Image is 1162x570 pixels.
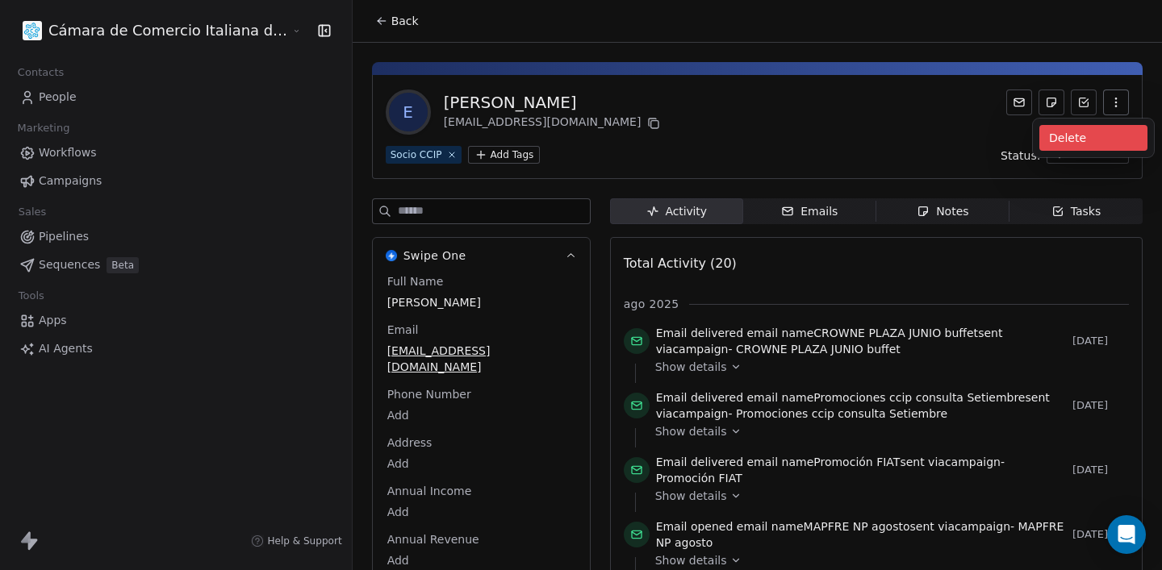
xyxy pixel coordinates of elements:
span: Email delivered [656,391,743,404]
a: Campaigns [13,168,339,194]
span: Campaigns [39,173,102,189]
a: SequencesBeta [13,252,339,278]
div: Delete [1039,125,1147,151]
span: Promociones ccip consulta Setiembre [736,407,947,420]
span: Full Name [384,273,447,289]
span: [DATE] [1072,528,1129,541]
span: Email opened [656,520,734,533]
img: Swipe One [386,250,397,261]
span: Address [384,435,436,451]
span: MAPFRE NP agosto [804,520,910,533]
a: Show details [655,359,1118,375]
span: Add [387,456,575,472]
span: Add [387,552,575,568]
span: Add [387,407,575,423]
span: Show details [655,552,727,568]
a: Workflows [13,139,339,166]
span: [DATE] [1072,464,1129,476]
span: Show details [655,359,727,375]
span: Email [384,322,422,338]
a: AI Agents [13,335,339,362]
span: Annual Income [384,483,475,499]
span: Promoción FIAT [656,472,742,485]
span: Workflows [39,144,97,161]
span: Show details [655,423,727,439]
span: [DATE] [1072,335,1129,347]
div: Open Intercom Messenger [1107,515,1146,554]
span: [EMAIL_ADDRESS][DOMAIN_NAME] [387,343,575,375]
a: People [13,84,339,110]
span: CROWNE PLAZA JUNIO buffet [813,327,978,339]
span: email name sent via campaign - [656,518,1066,551]
span: Promoción FIAT [813,456,900,468]
span: People [39,89,77,106]
a: Pipelines [13,223,339,250]
div: [PERSON_NAME] [444,91,664,114]
span: Beta [107,257,139,273]
span: Back [391,13,419,29]
span: Sequences [39,256,100,273]
span: Tools [11,284,51,308]
span: Help & Support [267,535,341,547]
div: Tasks [1051,203,1101,220]
span: Apps [39,312,67,329]
span: Cámara de Comercio Italiana del [GEOGRAPHIC_DATA] [48,20,288,41]
div: Emails [781,203,838,220]
span: Pipelines [39,228,89,245]
span: email name sent via campaign - [656,389,1066,422]
span: Email delivered [656,327,743,339]
span: E [389,93,428,131]
a: Help & Support [251,535,341,547]
button: Swipe OneSwipe One [373,238,590,273]
span: email name sent via campaign - [656,454,1066,486]
button: Cámara de Comercio Italiana del [GEOGRAPHIC_DATA] [19,17,279,44]
div: [EMAIL_ADDRESS][DOMAIN_NAME] [444,114,664,133]
span: Promociones ccip consulta Setiembre [813,391,1025,404]
span: CROWNE PLAZA JUNIO buffet [736,343,901,356]
span: Contacts [10,60,71,85]
span: Sales [11,200,53,224]
span: email name sent via campaign - [656,325,1066,357]
span: Status: [1001,148,1040,164]
span: Phone Number [384,386,474,402]
span: Email delivered [656,456,743,468]
img: WhatsApp%20Image%202021-08-27%20at%2009.37.39.png [23,21,42,40]
span: Total Activity (20) [624,256,737,271]
span: Marketing [10,116,77,140]
a: Show details [655,488,1118,504]
span: Add [387,504,575,520]
span: ago 2025 [624,296,679,312]
button: Add Tags [468,146,541,164]
a: Apps [13,307,339,334]
span: AI Agents [39,340,93,357]
span: Swipe One [403,248,466,264]
a: Show details [655,423,1118,439]
div: Socio CCIP [391,148,442,162]
span: Annual Revenue [384,531,483,547]
button: Back [366,6,428,35]
span: Show details [655,488,727,504]
span: [PERSON_NAME] [387,294,575,310]
a: Show details [655,552,1118,568]
span: [DATE] [1072,399,1129,412]
div: Notes [917,203,968,220]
